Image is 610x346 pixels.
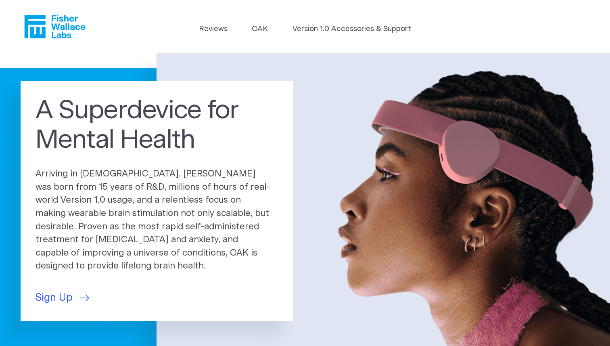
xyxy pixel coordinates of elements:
a: Sign Up [36,290,90,306]
a: Fisher Wallace [24,15,86,38]
h1: A Superdevice for Mental Health [36,96,278,155]
a: Version 1.0 Accessories & Support [292,23,411,35]
p: Arriving in [DEMOGRAPHIC_DATA], [PERSON_NAME] was born from 15 years of R&D, millions of hours of... [36,168,278,273]
a: OAK [252,23,268,35]
span: Sign Up [36,290,73,306]
a: Reviews [199,23,228,35]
